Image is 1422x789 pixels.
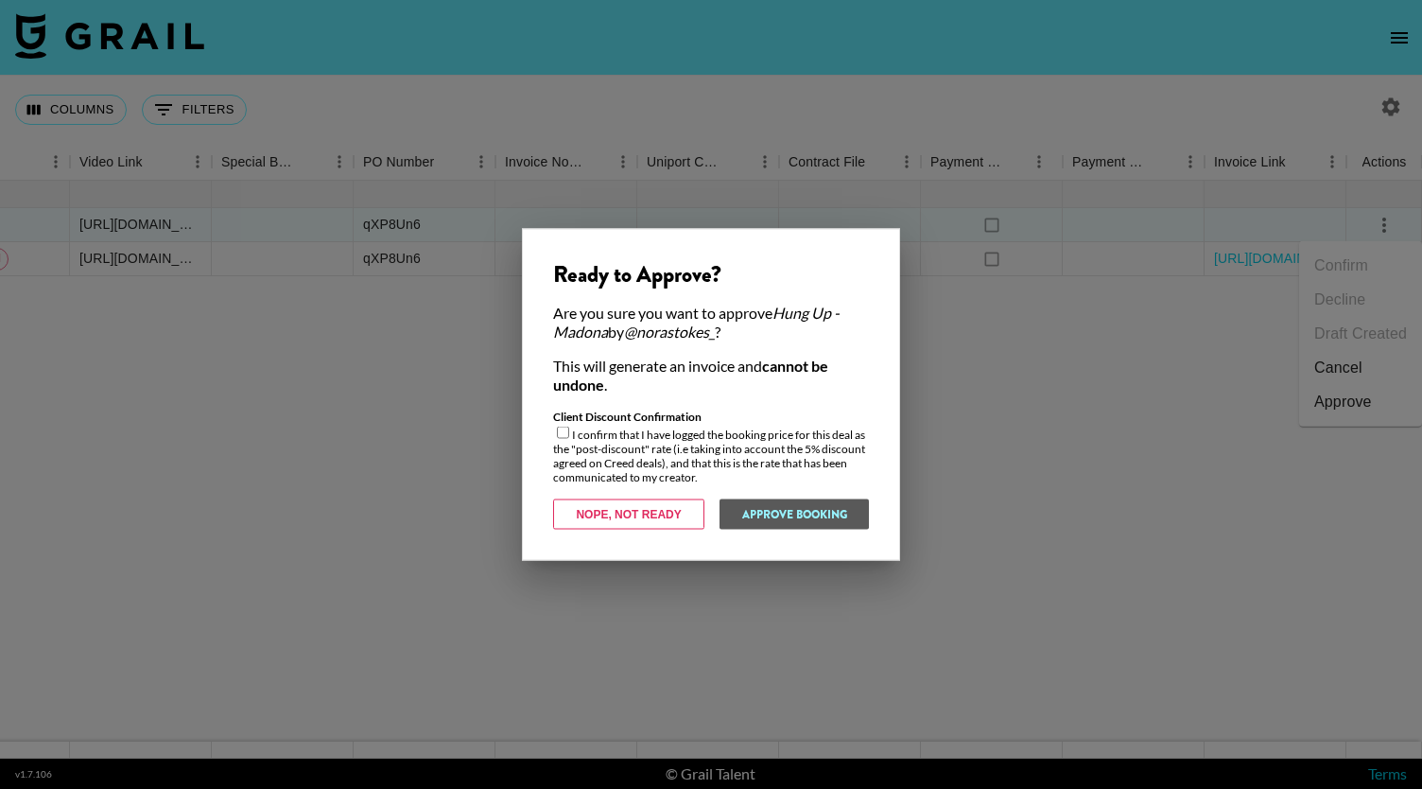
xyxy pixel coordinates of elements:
[553,304,840,341] em: Hung Up - Madona
[553,410,869,484] div: I confirm that I have logged the booking price for this deal as the "post-discount" rate (i.e tak...
[553,410,702,424] strong: Client Discount Confirmation
[720,500,869,530] button: Approve Booking
[553,357,828,394] strong: cannot be undone
[553,357,869,394] div: This will generate an invoice and .
[553,500,704,530] button: Nope, Not Ready
[553,260,869,289] div: Ready to Approve?
[553,304,869,342] div: Are you sure you want to approve by ?
[624,323,715,341] em: @ norastokes_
